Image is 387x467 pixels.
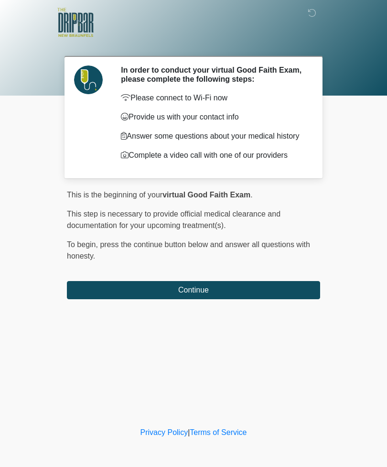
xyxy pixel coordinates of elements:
[121,65,306,84] h2: In order to conduct your virtual Good Faith Exam, please complete the following steps:
[190,428,247,436] a: Terms of Service
[250,191,252,199] span: .
[67,281,320,299] button: Continue
[162,191,250,199] strong: virtual Good Faith Exam
[74,65,103,94] img: Agent Avatar
[140,428,188,436] a: Privacy Policy
[67,191,162,199] span: This is the beginning of your
[67,210,280,229] span: This step is necessary to provide official medical clearance and documentation for your upcoming ...
[67,240,100,249] span: To begin,
[57,7,94,38] img: The DRIPBaR - New Braunfels Logo
[121,130,306,142] p: Answer some questions about your medical history
[121,150,306,161] p: Complete a video call with one of our providers
[121,92,306,104] p: Please connect to Wi-Fi now
[188,428,190,436] a: |
[121,111,306,123] p: Provide us with your contact info
[67,240,310,260] span: press the continue button below and answer all questions with honesty.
